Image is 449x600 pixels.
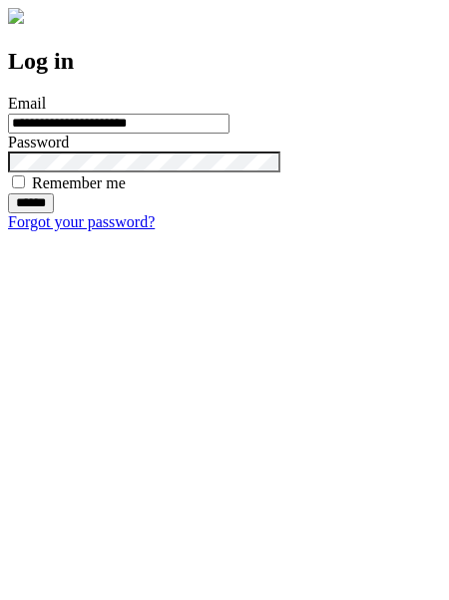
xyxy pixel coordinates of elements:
h2: Log in [8,48,441,75]
label: Password [8,134,69,150]
label: Email [8,95,46,112]
label: Remember me [32,174,126,191]
img: logo-4e3dc11c47720685a147b03b5a06dd966a58ff35d612b21f08c02c0306f2b779.png [8,8,24,24]
a: Forgot your password? [8,213,155,230]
